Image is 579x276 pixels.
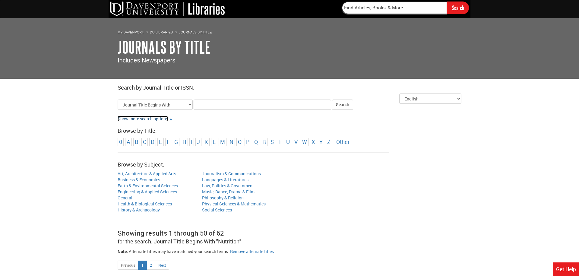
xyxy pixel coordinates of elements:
a: 1 [138,261,147,270]
a: Browse by A [127,138,130,145]
li: Browse by letter [245,138,251,146]
a: Journals By Title [179,30,212,34]
li: Browse by letter [219,138,226,146]
h2: Browse by Subject: [118,162,461,168]
li: Browse by letter [277,138,283,146]
li: Browse by letter [236,138,243,146]
a: Browse by T [278,138,282,145]
h2: Browse by Title: [118,128,461,134]
a: Health & Biological Sciences [118,201,172,207]
li: Browse by letter [261,138,267,146]
a: Physical Sciences & Mathematics [202,201,266,207]
a: Show more search options [169,116,173,122]
span: for the search: Journal Title Begins With "Nutrition" [118,238,241,245]
a: Journals By Title [118,38,210,56]
a: Browse by M [220,138,225,145]
a: Browse by N [229,138,233,145]
a: Browse by Z [327,138,331,145]
a: Art, Architecture & Applied Arts [118,171,176,176]
a: Browse by J [197,138,200,145]
a: Browse by F [167,138,170,145]
li: Browse by letter [195,138,201,146]
a: Next [155,261,169,270]
a: My Davenport [118,30,144,34]
li: Browse by letter [149,138,156,146]
a: Browse by E [159,138,162,145]
li: Browse by letter [165,138,171,146]
a: Browse by Q [254,138,258,145]
img: DU Libraries [110,2,225,16]
h2: Search by Journal Title or ISSN: [118,85,461,91]
a: Browse by C [143,138,146,145]
li: Browse by letter [318,138,324,146]
a: Browse by W [302,138,307,145]
li: Browse by letter [269,138,275,146]
a: General [118,195,132,201]
a: Browse by L [213,138,216,145]
li: Browse by letter [181,138,188,146]
li: Browse by letter [285,138,291,146]
a: Remove alternate titles [230,249,274,254]
a: Browse by Y [319,138,323,145]
a: Browse by S [271,138,274,145]
a: History & Archaeology [118,207,160,213]
a: DU Libraries [150,30,173,34]
li: Browse by letter [118,138,124,146]
a: Languages & Literatures [202,177,248,182]
button: Search [332,100,353,110]
li: Browse by letter [189,138,194,146]
a: 2 [147,261,155,270]
a: Browse by R [262,138,266,145]
li: Browse by letter [310,138,316,146]
a: Business & Economics [118,177,160,182]
li: Browse by letter [173,138,179,146]
span: Showing results 1 through 50 of 62 [118,229,224,237]
a: Browse by X [312,138,315,145]
a: Browse by V [294,138,298,145]
p: Includes Newspapers [118,56,461,65]
a: Browse by O [238,138,242,145]
li: Browse by letter [125,138,132,146]
li: Browse by letter [141,138,148,146]
li: Browse by letter [326,138,332,146]
a: Get Help [553,262,579,276]
a: Browse by D [151,138,154,145]
span: Note: [118,249,128,254]
a: Browse by G [174,138,178,145]
a: Browse by K [204,138,208,145]
a: Browse by H [182,138,186,145]
a: Journalism & Communications [202,171,261,176]
li: Browse by letter [228,138,235,146]
li: Browse by letter [133,138,140,146]
a: Browse by I [191,138,192,145]
a: Social Sciences [202,207,232,213]
span: Alternate titles may have matched your search terms. [129,249,229,254]
a: Engineering & Applied Sciences [118,189,177,195]
a: Show more search options [118,116,168,122]
li: Browse by letter [203,138,210,146]
input: Search [447,2,469,14]
a: Earth & Environmental Sciences [118,183,178,189]
li: Browse by letter [293,138,299,146]
a: Browse by B [135,138,138,145]
a: Law, Politics & Government [202,183,254,189]
li: Browse by letter [253,138,259,146]
a: Browse by P [246,138,250,145]
a: Browse by other [336,138,350,145]
a: Music, Dance, Drama & Film [202,189,255,195]
a: Browse by U [286,138,290,145]
input: Find Articles, Books, & More... [342,2,447,14]
a: Browse by 0 [119,138,122,145]
a: Philosophy & Religion [202,195,244,201]
li: Browse by letter [301,138,308,146]
li: Browse by letter [211,138,217,146]
ol: Breadcrumbs [118,29,461,35]
li: Browse by letter [157,138,164,146]
a: Previous [118,261,138,270]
